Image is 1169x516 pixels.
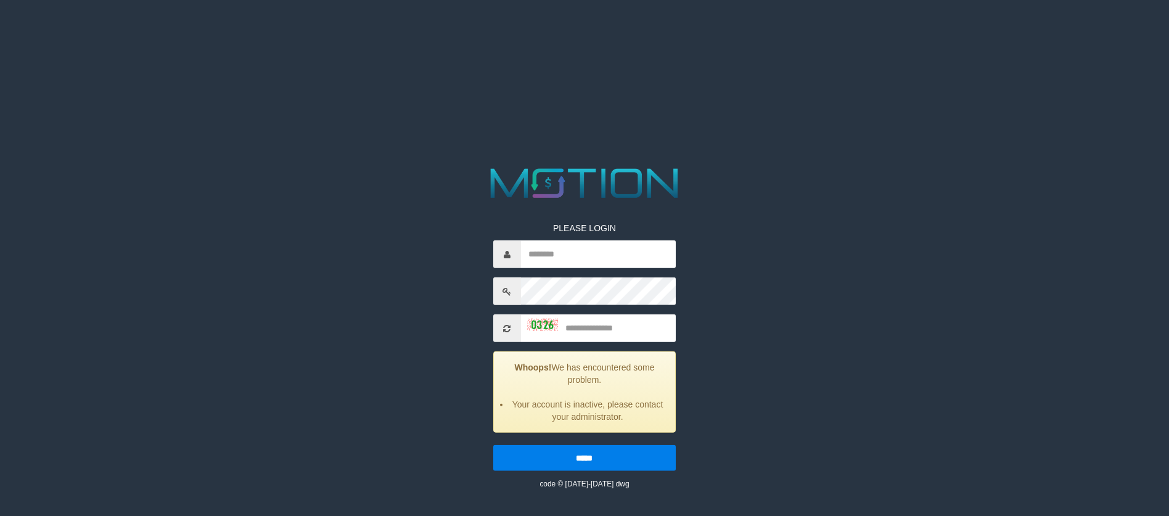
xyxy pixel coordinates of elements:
img: MOTION_logo.png [482,163,687,203]
li: Your account is inactive, please contact your administrator. [509,398,666,423]
strong: Whoops! [515,362,552,372]
div: We has encountered some problem. [493,351,676,433]
img: captcha [527,318,558,330]
p: PLEASE LOGIN [493,222,676,234]
small: code © [DATE]-[DATE] dwg [539,480,629,488]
